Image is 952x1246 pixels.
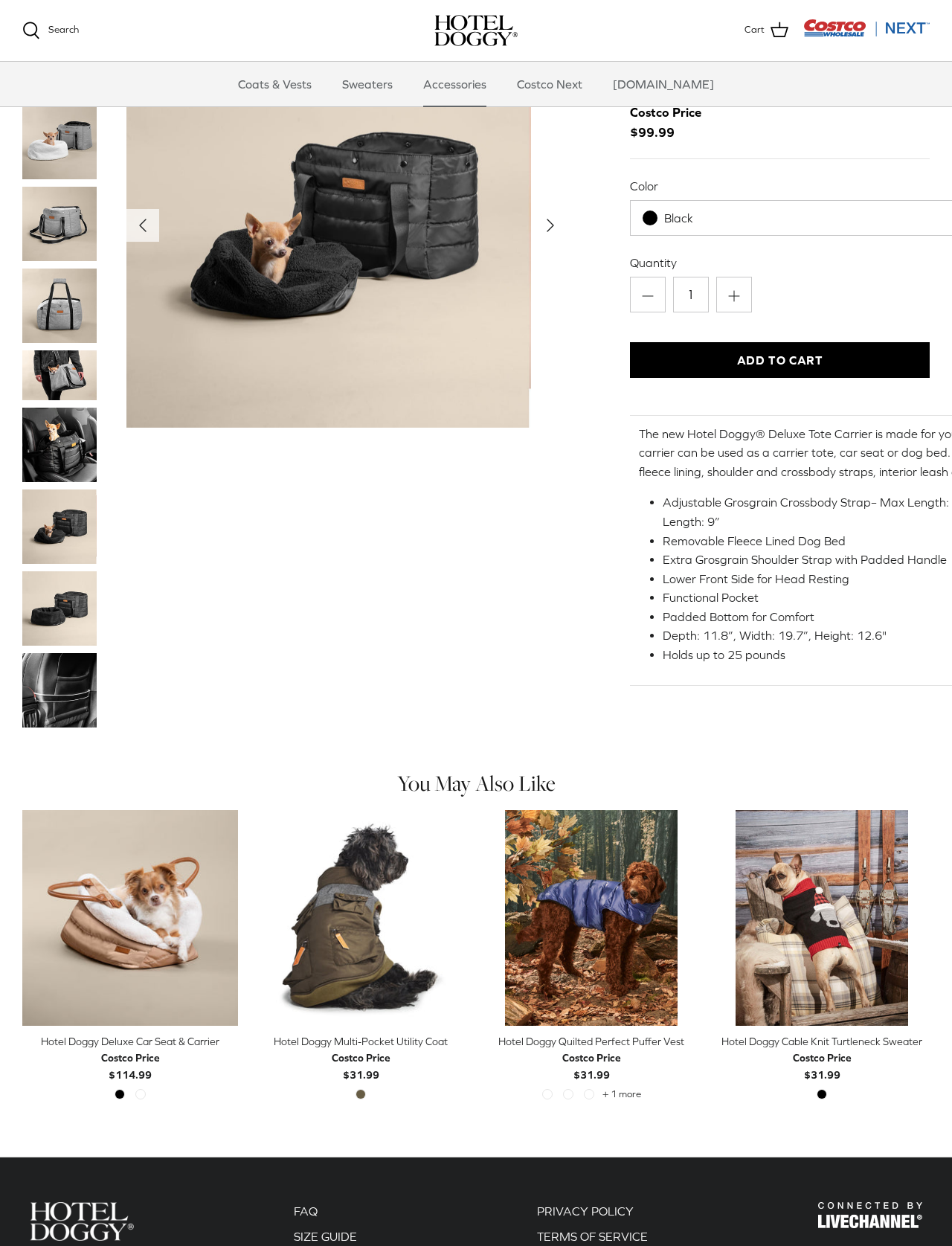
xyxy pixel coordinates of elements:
[101,1050,160,1066] div: Costco Price
[537,1204,634,1218] a: PRIVACY POLICY
[22,269,97,343] a: Thumbnail Link
[434,15,518,46] img: hoteldoggycom
[332,1050,390,1066] div: Costco Price
[793,1050,852,1080] b: $31.99
[483,810,699,1026] a: Hotel Doggy Quilted Perfect Puffer Vest
[630,342,930,378] button: Add to Cart
[22,653,97,728] a: Thumbnail Link
[253,1033,469,1083] a: Hotel Doggy Multi-Pocket Utility Coat Costco Price$31.99
[225,62,325,106] a: Coats & Vests
[48,24,79,35] span: Search
[537,1230,648,1243] a: TERMS OF SERVICE
[332,1050,390,1080] b: $31.99
[714,810,930,1026] a: Hotel Doggy Cable Knit Turtleneck Sweater
[253,810,469,1026] a: Hotel Doggy Multi-Pocket Utility Coat
[294,1230,357,1243] a: SIZE GUIDE
[483,1033,699,1083] a: Hotel Doggy Quilted Perfect Puffer Vest Costco Price$31.99
[22,1033,238,1050] div: Hotel Doggy Deluxe Car Seat & Carrier
[562,1050,621,1066] div: Costco Price
[599,62,727,106] a: [DOMAIN_NAME]
[673,277,709,312] input: Quantity
[630,103,716,143] span: $99.99
[126,23,531,428] a: Show Gallery
[294,1204,318,1218] a: FAQ
[22,810,238,1026] a: Hotel Doggy Deluxe Car Seat & Carrier
[22,187,97,261] a: Thumbnail Link
[803,28,930,39] a: Visit Costco Next
[329,62,406,106] a: Sweaters
[562,1050,621,1080] b: $31.99
[22,489,97,564] a: Thumbnail Link
[744,22,765,38] span: Cart
[22,408,97,482] a: Thumbnail Link
[126,209,159,242] button: Previous
[714,1033,930,1083] a: Hotel Doggy Cable Knit Turtleneck Sweater Costco Price$31.99
[483,1033,699,1050] div: Hotel Doggy Quilted Perfect Puffer Vest
[22,571,97,646] a: Thumbnail Link
[504,62,596,106] a: Costco Next
[410,62,500,106] a: Accessories
[101,1050,160,1080] b: $114.99
[630,254,930,271] label: Quantity
[714,1033,930,1050] div: Hotel Doggy Cable Knit Turtleneck Sweater
[30,1202,134,1240] img: Hotel Doggy Costco Next
[253,1033,469,1050] div: Hotel Doggy Multi-Pocket Utility Coat
[631,211,723,226] span: Black
[22,1033,238,1083] a: Hotel Doggy Deluxe Car Seat & Carrier Costco Price$114.99
[22,22,79,39] a: Search
[22,772,930,795] h4: You May Also Like
[534,209,567,242] button: Next
[22,105,97,179] a: Thumbnail Link
[602,1089,641,1099] span: + 1 more
[664,211,693,225] span: Black
[630,178,930,194] label: Color
[630,103,701,123] div: Costco Price
[803,19,930,37] img: Costco Next
[22,350,97,400] a: Thumbnail Link
[434,15,518,46] a: hoteldoggy.com hoteldoggycom
[818,1202,922,1228] img: Hotel Doggy Costco Next
[744,21,788,40] a: Cart
[793,1050,852,1066] div: Costco Price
